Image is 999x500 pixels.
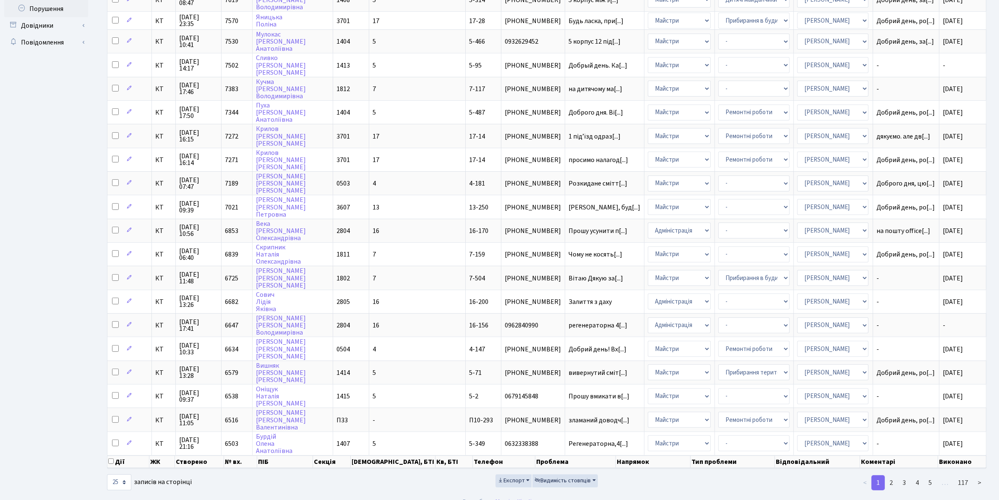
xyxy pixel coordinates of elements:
[373,155,379,165] span: 17
[155,109,172,116] span: КТ
[535,455,616,468] th: Проблема
[155,204,172,211] span: КТ
[373,37,376,46] span: 5
[256,290,276,314] a: СовичЛідіяЯківна
[225,61,238,70] span: 7502
[373,108,376,117] span: 5
[469,203,488,212] span: 13-250
[373,203,379,212] span: 13
[336,392,350,401] span: 1415
[155,251,172,258] span: КТ
[473,455,535,468] th: Телефон
[943,368,963,377] span: [DATE]
[943,108,963,117] span: [DATE]
[505,440,561,447] span: 0632338388
[256,338,306,361] a: [PERSON_NAME][PERSON_NAME][PERSON_NAME]
[910,475,924,490] a: 4
[256,77,306,101] a: Кучма[PERSON_NAME]Володимирівна
[469,321,488,330] span: 16-156
[155,228,172,234] span: КТ
[256,54,306,77] a: Сливко[PERSON_NAME][PERSON_NAME]
[336,274,350,283] span: 1802
[155,18,172,24] span: КТ
[876,346,936,353] span: -
[256,125,306,148] a: Крилов[PERSON_NAME][PERSON_NAME]
[373,368,376,377] span: 5
[225,250,238,259] span: 6839
[943,345,963,354] span: [DATE]
[943,439,963,448] span: [DATE]
[107,474,192,490] label: записів на сторінці
[179,437,218,450] span: [DATE] 21:16
[876,155,935,165] span: Добрий день, ро[...]
[943,274,963,283] span: [DATE]
[505,62,561,69] span: [PHONE_NUMBER]
[336,416,348,425] span: П33
[225,226,238,236] span: 6853
[569,274,623,283] span: Вітаю Дякую за[...]
[373,179,376,188] span: 4
[953,475,973,490] a: 117
[225,439,238,448] span: 6503
[373,297,379,306] span: 16
[225,16,238,26] span: 7570
[943,297,963,306] span: [DATE]
[225,84,238,94] span: 7383
[256,361,306,385] a: Вишняк[PERSON_NAME][PERSON_NAME]
[923,475,937,490] a: 5
[155,38,172,45] span: КТ
[256,219,306,243] a: Века[PERSON_NAME]Олександрівна
[505,251,561,258] span: [PHONE_NUMBER]
[179,14,218,27] span: [DATE] 23:35
[569,250,622,259] span: Чому не косять[...]
[943,16,963,26] span: [DATE]
[336,16,350,26] span: 3701
[155,180,172,187] span: КТ
[569,368,627,377] span: вивернутий сміт[...]
[155,346,172,353] span: КТ
[505,38,561,45] span: 0932629452
[469,345,485,354] span: 4-147
[179,342,218,356] span: [DATE] 10:33
[4,34,88,51] a: Повідомлення
[505,346,561,353] span: [PHONE_NUMBER]
[943,37,963,46] span: [DATE]
[155,417,172,424] span: КТ
[107,455,149,468] th: Дії
[876,393,936,400] span: -
[469,439,485,448] span: 5-349
[505,417,561,424] span: [PHONE_NUMBER]
[505,86,561,92] span: [PHONE_NUMBER]
[569,155,628,165] span: просимо налагод[...]
[505,157,561,163] span: [PHONE_NUMBER]
[943,416,963,425] span: [DATE]
[469,84,485,94] span: 7-117
[155,133,172,140] span: КТ
[256,314,306,337] a: [PERSON_NAME][PERSON_NAME]Володимирівна
[373,274,376,283] span: 7
[469,250,485,259] span: 7-159
[179,153,218,166] span: [DATE] 16:14
[496,474,532,487] button: Експорт
[336,132,350,141] span: 3701
[155,369,172,376] span: КТ
[225,392,238,401] span: 6538
[336,203,350,212] span: 3607
[373,250,376,259] span: 7
[876,440,936,447] span: -
[498,476,525,485] span: Експорт
[155,157,172,163] span: КТ
[469,108,485,117] span: 5-487
[179,413,218,427] span: [DATE] 11:05
[884,475,898,490] a: 2
[469,61,482,70] span: 5-95
[336,226,350,236] span: 2804
[336,368,350,377] span: 1414
[876,179,935,188] span: Доброго дня, цю[...]
[876,16,935,26] span: Добрий день, ро[...]
[943,61,945,70] span: -
[256,148,306,172] a: Крилов[PERSON_NAME][PERSON_NAME]
[336,108,350,117] span: 1404
[256,101,306,124] a: Пуха[PERSON_NAME]Анатоліївна
[336,84,350,94] span: 1812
